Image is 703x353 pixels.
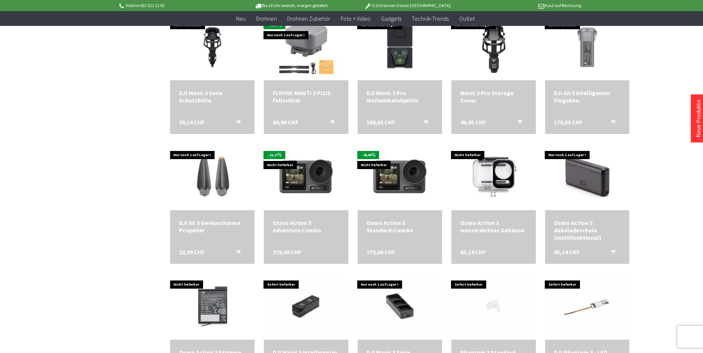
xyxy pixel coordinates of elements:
img: Osmo Action 3 Standard-Combo [367,144,433,210]
button: In den Warenkorb [508,118,526,128]
span: 22,99 CHF [179,248,205,256]
button: In den Warenkorb [321,118,339,128]
a: DJI Air 3 Geräuscharme Propeller 22,99 CHF In den Warenkorb [179,219,246,234]
span: 169,63 CHF [367,118,395,126]
span: Outlet [459,15,475,22]
button: In den Warenkorb [602,248,620,258]
span: 65,14 CHF [460,248,486,256]
span: 170,53 CHF [554,118,583,126]
a: DJI Air 3 intelligenter Flugakku 170,53 CHF In den Warenkorb [554,89,621,104]
a: Osmo Action 3 Akkuladeschale (multifunktional) 65,14 CHF In den Warenkorb [554,219,621,241]
button: In den Warenkorb [602,118,620,128]
div: DJI Mavic 3 Serie Schutzhülle [179,89,246,104]
img: DJI Mavic 3 Serie Schutzhülle [170,19,255,75]
span: Gadgets [381,15,401,22]
button: In den Warenkorb [415,118,432,128]
div: Osmo Action 3 wasserdichtes Gehäuse [460,219,527,234]
span: 39,14 CHF [179,118,205,126]
div: Osmo Action 3 Standard-Combo [367,219,433,234]
p: Hotline 032 511 11 03 [118,1,234,10]
img: Phantom 3 Standard Gimbal-Klemme [451,278,536,334]
span: Neu [236,15,246,22]
div: DJI Air 3 intelligenter Flugakku [554,89,621,104]
div: FLYFIRE MANTI 3 PLUS Fallschirm [273,89,339,104]
img: DJI Air 3 intelligenter Flugakku [545,19,630,75]
a: DJI Mavic 3 Pro Weitwinkelobjektiv 169,63 CHF In den Warenkorb [367,89,433,104]
img: Osmo Action 3 wasserdichtes Gehäuse [451,149,536,205]
div: Osmo Action 3 Akkuladeschale (multifunktional) [554,219,621,241]
a: Drohnen Zubehör [282,11,335,26]
a: Mavic 3 Pro Storage Cover 40,05 CHF In den Warenkorb [460,89,527,104]
img: DJI Mavic 3 Serie Akkuladestation [358,278,442,334]
img: Osmo Action 3 Adventure Combo [273,144,339,210]
img: DJI Air 3 Geräuscharme Propeller [170,149,255,205]
img: Osmo Action 3 Akkuladeschale (multifunktional) [545,149,630,205]
a: Neue Produkte [694,100,702,137]
span: Drohnen [256,15,277,22]
a: Osmo Action 3 Standard-Combo 279,00 CHF [367,219,433,234]
a: Drohnen [251,11,282,26]
span: 279,00 CHF [367,248,395,256]
span: Drohnen Zubehör [287,15,330,22]
a: Osmo Action 3 wasserdichtes Gehäuse 65,14 CHF [460,219,527,234]
p: Kauf auf Rechnung [465,1,581,10]
img: Osmo Action 3 Extreme Akku [170,278,255,334]
img: Mavic 3 Pro Storage Cover [452,14,535,80]
span: 89,90 CHF [273,118,298,126]
a: Technik-Trends [407,11,454,26]
div: DJI Air 3 Geräuscharme Propeller [179,219,246,234]
img: DJI Phantom 3 - LED Standard [545,278,630,334]
span: 65,14 CHF [554,248,580,256]
p: Bis 16 Uhr bestellt, morgen geliefert. [234,1,349,10]
a: DJI Mavic 3 Serie Schutzhülle 39,14 CHF In den Warenkorb [179,89,246,104]
img: FLYFIRE MANTI 3 PLUS Fallschirm [273,14,339,80]
a: FLYFIRE MANTI 3 PLUS Fallschirm 89,90 CHF In den Warenkorb [273,89,339,104]
img: DJI Mavic 3 intelligenter Flugakku [264,278,348,334]
p: DJI Drohnen Dealer [GEOGRAPHIC_DATA] [349,1,465,10]
span: Foto + Video [341,15,371,22]
a: Outlet [454,11,480,26]
button: In den Warenkorb [227,118,245,128]
div: Mavic 3 Pro Storage Cover [460,89,527,104]
a: Foto + Video [335,11,376,26]
span: Technik-Trends [412,15,449,22]
div: Osmo Action 3 Adventure Combo [273,219,339,234]
a: Neu [231,11,251,26]
div: DJI Mavic 3 Pro Weitwinkelobjektiv [367,89,433,104]
a: Gadgets [376,11,407,26]
img: DJI Mavic 3 Pro Weitwinkelobjektiv [358,14,441,80]
span: 40,05 CHF [460,118,486,126]
span: 379,00 CHF [273,248,301,256]
button: In den Warenkorb [227,248,245,258]
a: Osmo Action 3 Adventure Combo 379,00 CHF [273,219,339,234]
